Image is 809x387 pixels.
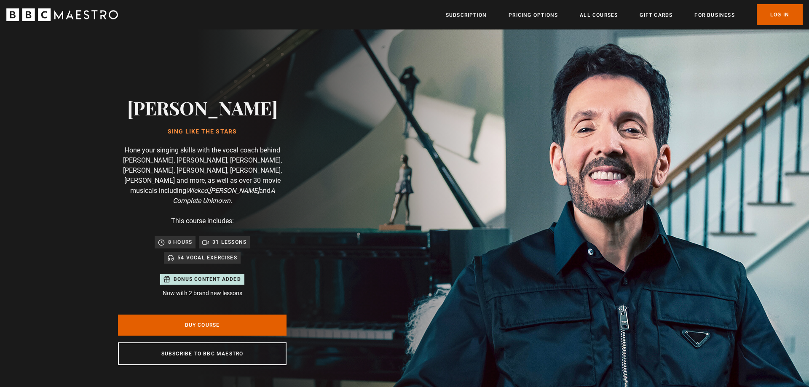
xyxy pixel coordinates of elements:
[174,275,241,283] p: Bonus content added
[446,4,803,25] nav: Primary
[209,187,259,195] i: [PERSON_NAME]
[160,289,244,298] p: Now with 2 brand new lessons
[6,8,118,21] svg: BBC Maestro
[186,187,208,195] i: Wicked
[173,187,275,205] i: A Complete Unknown
[118,145,287,206] p: Hone your singing skills with the vocal coach behind [PERSON_NAME], [PERSON_NAME], [PERSON_NAME],...
[118,342,287,365] a: Subscribe to BBC Maestro
[757,4,803,25] a: Log In
[127,97,278,118] h2: [PERSON_NAME]
[640,11,672,19] a: Gift Cards
[580,11,618,19] a: All Courses
[118,315,287,336] a: Buy Course
[127,128,278,135] h1: Sing Like the Stars
[168,238,192,246] p: 8 hours
[509,11,558,19] a: Pricing Options
[212,238,246,246] p: 31 lessons
[177,254,237,262] p: 54 Vocal Exercises
[171,216,234,226] p: This course includes:
[446,11,487,19] a: Subscription
[694,11,734,19] a: For business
